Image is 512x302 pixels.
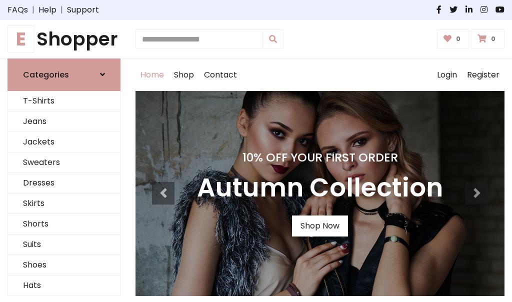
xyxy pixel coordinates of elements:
[169,59,199,91] a: Shop
[197,150,443,164] h4: 10% Off Your First Order
[8,255,120,275] a: Shoes
[28,4,38,16] span: |
[8,275,120,296] a: Hats
[7,25,34,52] span: E
[56,4,67,16] span: |
[38,4,56,16] a: Help
[199,59,242,91] a: Contact
[8,132,120,152] a: Jackets
[8,111,120,132] a: Jeans
[7,58,120,91] a: Categories
[8,91,120,111] a: T-Shirts
[432,59,462,91] a: Login
[453,34,463,43] span: 0
[23,70,69,79] h6: Categories
[7,4,28,16] a: FAQs
[488,34,498,43] span: 0
[135,59,169,91] a: Home
[7,28,120,50] a: EShopper
[292,215,348,236] a: Shop Now
[8,214,120,234] a: Shorts
[471,29,504,48] a: 0
[7,28,120,50] h1: Shopper
[8,152,120,173] a: Sweaters
[462,59,504,91] a: Register
[197,172,443,203] h3: Autumn Collection
[8,234,120,255] a: Suits
[437,29,469,48] a: 0
[8,173,120,193] a: Dresses
[67,4,99,16] a: Support
[8,193,120,214] a: Skirts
